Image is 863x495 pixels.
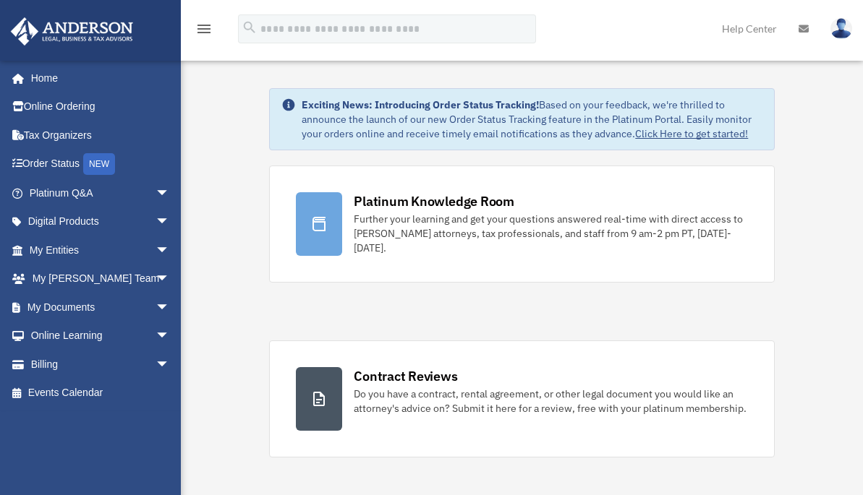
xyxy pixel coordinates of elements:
[156,264,184,294] span: arrow_drop_down
[635,127,748,140] a: Click Here to get started!
[10,293,192,322] a: My Documentsarrow_drop_down
[302,98,539,111] strong: Exciting News: Introducing Order Status Tracking!
[269,340,774,457] a: Contract Reviews Do you have a contract, rental agreement, or other legal document you would like...
[354,212,747,255] div: Further your learning and get your questions answered real-time with direct access to [PERSON_NAM...
[10,236,192,264] a: My Entitiesarrow_drop_down
[156,350,184,379] span: arrow_drop_down
[302,98,762,141] div: Based on your feedback, we're thrilled to announce the launch of our new Order Status Tracking fe...
[10,379,192,408] a: Events Calendar
[10,178,192,207] a: Platinum Q&Aarrow_drop_down
[830,18,852,39] img: User Pic
[354,367,457,385] div: Contract Reviews
[269,165,774,283] a: Platinum Knowledge Room Further your learning and get your questions answered real-time with dire...
[156,178,184,208] span: arrow_drop_down
[10,64,184,92] a: Home
[10,150,192,179] a: Order StatusNEW
[10,350,192,379] a: Billingarrow_drop_down
[7,17,137,46] img: Anderson Advisors Platinum Portal
[195,25,213,38] a: menu
[10,121,192,150] a: Tax Organizers
[156,207,184,237] span: arrow_drop_down
[354,192,514,210] div: Platinum Knowledge Room
[10,207,192,236] a: Digital Productsarrow_drop_down
[195,20,213,38] i: menu
[156,322,184,351] span: arrow_drop_down
[156,236,184,265] span: arrow_drop_down
[354,387,747,416] div: Do you have a contract, rental agreement, or other legal document you would like an attorney's ad...
[156,293,184,322] span: arrow_drop_down
[10,264,192,293] a: My [PERSON_NAME] Teamarrow_drop_down
[83,153,115,175] div: NEW
[10,92,192,121] a: Online Ordering
[10,322,192,350] a: Online Learningarrow_drop_down
[242,20,258,35] i: search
